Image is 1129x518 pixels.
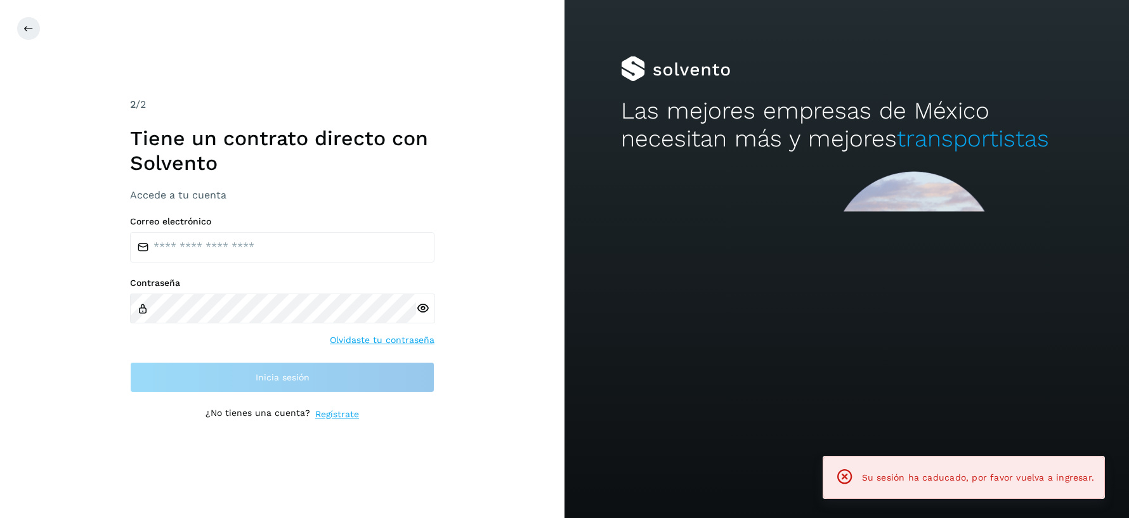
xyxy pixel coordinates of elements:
h3: Accede a tu cuenta [130,189,434,201]
span: Su sesión ha caducado, por favor vuelva a ingresar. [862,472,1094,482]
button: Inicia sesión [130,362,434,392]
a: Regístrate [315,408,359,421]
p: ¿No tienes una cuenta? [206,408,310,421]
label: Correo electrónico [130,216,434,227]
span: 2 [130,98,136,110]
h2: Las mejores empresas de México necesitan más y mejores [621,97,1073,153]
div: /2 [130,97,434,112]
a: Olvidaste tu contraseña [330,333,434,347]
h1: Tiene un contrato directo con Solvento [130,126,434,175]
label: Contraseña [130,278,434,288]
span: Inicia sesión [256,373,310,382]
span: transportistas [897,125,1049,152]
